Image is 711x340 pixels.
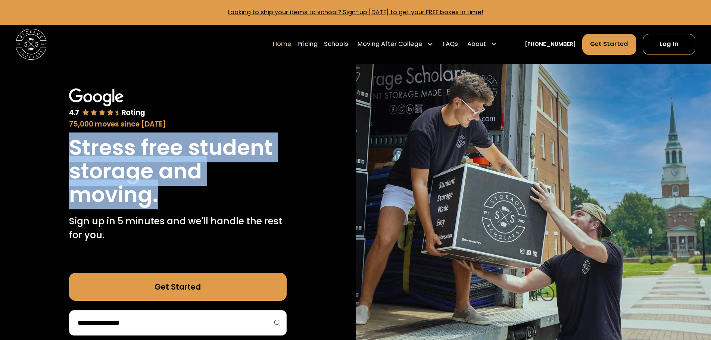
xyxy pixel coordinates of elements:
p: Sign up in 5 minutes and we'll handle the rest for you. [69,214,287,242]
a: Get Started [582,34,637,55]
a: FAQs [443,33,458,55]
a: Log In [643,34,695,55]
div: Moving After College [358,40,422,49]
div: 75,000 moves since [DATE] [69,119,287,130]
img: Google 4.7 star rating [69,88,145,118]
a: Schools [324,33,348,55]
div: Moving After College [355,33,437,55]
img: Storage Scholars main logo [16,29,47,60]
a: Pricing [297,33,318,55]
a: Looking to ship your items to school? Sign-up [DATE] to get your FREE boxes in time! [228,8,483,16]
h1: Stress free student storage and moving. [69,136,287,206]
a: [PHONE_NUMBER] [525,40,576,49]
div: About [464,33,500,55]
a: Home [273,33,291,55]
div: About [467,40,486,49]
a: Get Started [69,273,287,301]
